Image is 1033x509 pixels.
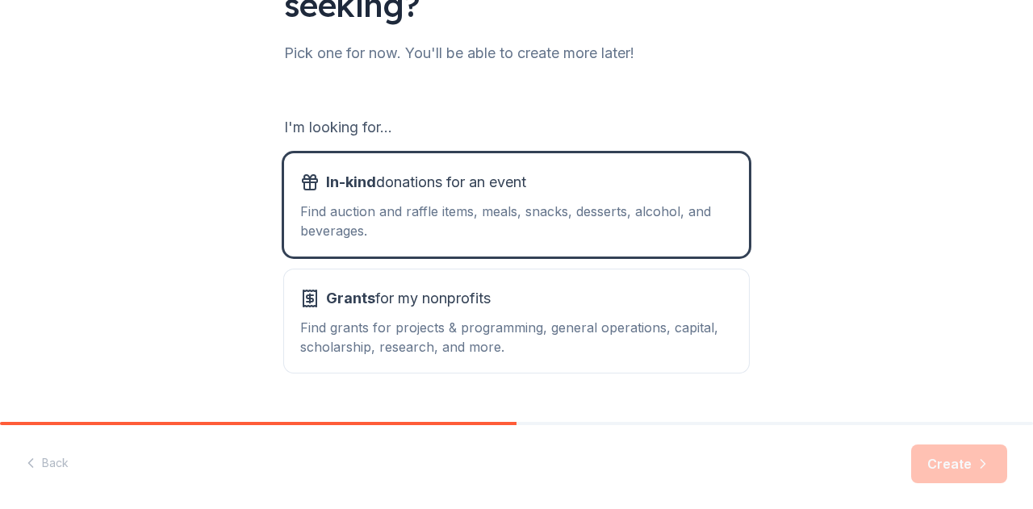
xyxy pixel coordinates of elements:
div: Find auction and raffle items, meals, snacks, desserts, alcohol, and beverages. [300,202,733,240]
span: Grants [326,290,375,307]
div: I'm looking for... [284,115,749,140]
div: Find grants for projects & programming, general operations, capital, scholarship, research, and m... [300,318,733,357]
div: Pick one for now. You'll be able to create more later! [284,40,749,66]
span: In-kind [326,173,376,190]
span: for my nonprofits [326,286,491,311]
button: Grantsfor my nonprofitsFind grants for projects & programming, general operations, capital, schol... [284,269,749,373]
button: In-kinddonations for an eventFind auction and raffle items, meals, snacks, desserts, alcohol, and... [284,153,749,257]
span: donations for an event [326,169,526,195]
